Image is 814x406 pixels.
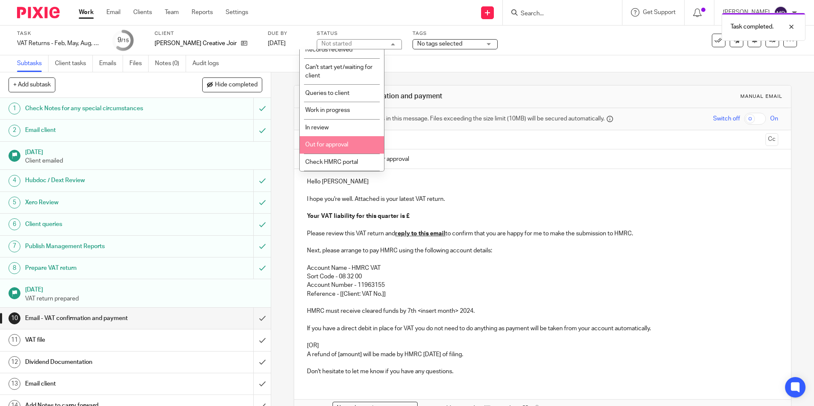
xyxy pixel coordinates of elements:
[25,312,172,325] h1: Email - VAT confirmation and payment
[25,356,172,369] h1: Dividend Documentation
[192,55,225,72] a: Audit logs
[17,39,102,48] div: VAT Returns - Feb, May, Aug, Nov
[9,356,20,368] div: 12
[25,102,172,115] h1: Check Notes for any special circumstances
[305,107,350,113] span: Work in progress
[155,30,257,37] label: Client
[774,6,788,20] img: svg%3E
[320,114,605,123] span: Secure the attachments in this message. Files exceeding the size limit (10MB) will be secured aut...
[25,377,172,390] h1: Email client
[17,30,102,37] label: Task
[79,8,94,17] a: Work
[305,64,373,79] span: Can't start yet/waiting for client
[55,55,93,72] a: Client tasks
[155,55,186,72] a: Notes (0)
[25,196,172,209] h1: Xero Review
[307,264,778,272] p: Account Name - HMRC VAT
[106,8,120,17] a: Email
[17,55,49,72] a: Subtasks
[99,55,123,72] a: Emails
[129,55,149,72] a: Files
[25,283,263,294] h1: [DATE]
[307,290,778,298] p: Reference - [[Client: VAT No.]]
[307,281,778,289] p: Account Number - 11963155
[307,177,778,186] p: Hello [PERSON_NAME]
[9,125,20,137] div: 2
[765,133,778,146] button: Cc
[25,146,263,157] h1: [DATE]
[165,8,179,17] a: Team
[307,272,778,281] p: Sort Code - 08 32 00
[25,294,263,303] p: VAT return prepared
[321,41,352,47] div: Not started
[226,8,248,17] a: Settings
[9,240,20,252] div: 7
[417,41,462,47] span: No tags selected
[133,8,152,17] a: Clients
[9,103,20,114] div: 1
[395,231,445,237] u: reply to this email
[9,312,20,324] div: 10
[17,7,60,18] img: Pixie
[25,218,172,231] h1: Client queries
[731,23,774,31] p: Task completed.
[9,77,55,92] button: + Add subtask
[305,142,348,148] span: Out for approval
[215,82,258,89] span: Hide completed
[307,195,778,203] p: I hope you're well. Attached is your latest VAT return.
[121,38,129,43] small: /15
[9,218,20,230] div: 6
[25,262,172,274] h1: Prepare VAT return
[713,114,740,123] span: Switch off
[25,174,172,187] h1: Hubdoc / Dext Review
[192,8,213,17] a: Reports
[305,47,353,53] span: Records received
[307,324,778,333] p: If you have a direct debit in place for VAT you do not need to do anything as payment will be tak...
[307,246,778,255] p: Next, please arrange to pay HMRC using the following account details:
[25,240,172,253] h1: Publish Management Reports
[9,262,20,274] div: 8
[9,378,20,390] div: 13
[307,213,410,219] strong: Your VAT liability for this quarter is £
[305,159,358,165] span: Check HMRC portal
[307,350,778,359] p: A refund of [amount] will be made by HMRC [DATE] of filing.
[305,125,329,131] span: In review
[305,90,350,96] span: Queries to client
[9,175,20,187] div: 4
[740,93,782,100] div: Manual email
[307,367,778,376] p: Don't hesitate to let me know if you have any questions.
[317,30,402,37] label: Status
[9,197,20,209] div: 5
[9,334,20,346] div: 11
[25,124,172,137] h1: Email client
[202,77,262,92] button: Hide completed
[118,35,129,45] div: 9
[321,92,561,101] h1: Email - VAT confirmation and payment
[307,307,778,315] p: HMRC must receive cleared funds by 7th <insert month> 2024.
[155,39,237,48] p: [PERSON_NAME] Creative Joinery
[25,157,263,165] p: Client emailed
[268,40,286,46] span: [DATE]
[25,334,172,346] h1: VAT file
[268,30,306,37] label: Due by
[307,229,778,238] p: Please review this VAT return and to confirm that you are happy for me to make the submission to ...
[770,114,778,123] span: On
[307,341,778,350] p: [OR]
